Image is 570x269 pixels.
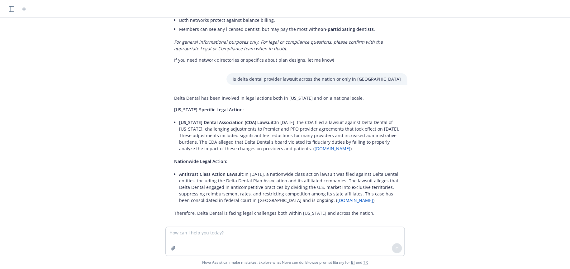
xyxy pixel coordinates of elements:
[179,170,401,205] li: In [DATE], a nationwide class action lawsuit was filed against Delta Dental entities, including t...
[351,260,355,265] a: BI
[318,26,374,32] span: non-participating dentists
[174,158,227,164] span: Nationwide Legal Action:
[363,260,368,265] a: TR
[179,118,401,153] li: In [DATE], the CDA filed a lawsuit against Delta Dental of [US_STATE], challenging adjustments to...
[174,210,401,216] p: Therefore, Delta Dental is facing legal challenges both within [US_STATE] and across the nation.
[174,39,383,51] em: For general informational purposes only. For legal or compliance questions, please confirm with t...
[202,256,368,269] span: Nova Assist can make mistakes. Explore what Nova can do: Browse prompt library for and
[174,107,244,113] span: [US_STATE]-Specific Legal Action:
[179,16,401,25] li: Both networks protect against balance billing.
[179,119,275,125] span: [US_STATE] Dental Association (CDA) Lawsuit:
[337,197,373,203] a: [DOMAIN_NAME]
[174,95,401,101] p: Delta Dental has been involved in legal actions both in [US_STATE] and on a national scale.
[233,76,401,82] p: is delta dental provider lawsuit across the nation or only in [GEOGRAPHIC_DATA]
[174,57,401,63] p: If you need network directories or specifics about plan designs, let me know!
[315,146,350,151] a: [DOMAIN_NAME]
[179,25,401,34] li: Members can see any licensed dentist, but may pay the most with .
[179,171,245,177] span: Antitrust Class Action Lawsuit:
